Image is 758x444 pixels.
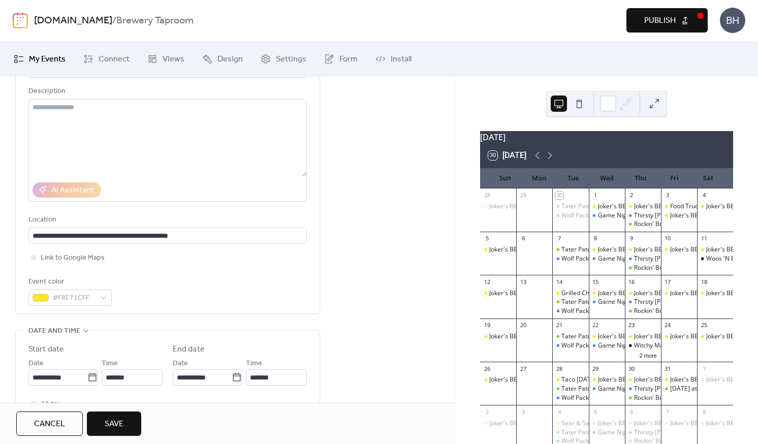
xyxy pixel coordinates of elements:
[561,394,627,402] div: Wolf Pack Running Club
[561,385,615,393] div: Tater Patch [DATE]
[706,419,739,428] div: Joker's BBQ
[592,322,599,329] div: 22
[625,298,661,306] div: Thirsty Thor's Days: Live music & new beers on draft
[589,375,625,384] div: Joker's BBQ
[76,45,137,73] a: Connect
[697,289,733,298] div: Joker's BBQ
[598,211,662,220] div: Game Night Live Trivia
[112,11,116,30] b: /
[561,332,615,341] div: Tater Patch [DATE]
[625,394,661,402] div: Rockin' Bingo!
[634,341,675,350] div: Witchy Market
[664,235,672,242] div: 10
[697,375,733,384] div: Joker's BBQ
[555,408,563,416] div: 4
[489,332,522,341] div: Joker's BBQ
[140,45,192,73] a: Views
[700,365,708,372] div: 1
[561,375,596,384] div: Taco [DATE]
[636,351,661,359] button: 2 more
[628,192,636,199] div: 2
[598,341,662,350] div: Game Night Live Trivia
[483,192,491,199] div: 28
[628,322,636,329] div: 23
[634,220,673,229] div: Rockin' Bingo!
[317,45,365,73] a: Form
[522,168,556,188] div: Mon
[661,289,697,298] div: Joker's BBQ
[625,202,661,211] div: Joker's BBQ
[590,168,624,188] div: Wed
[661,385,697,393] div: Halloween at Barbarian Downtown w/ Peg Leg Annies
[34,418,65,430] span: Cancel
[480,131,733,143] div: [DATE]
[485,148,530,163] button: 30[DATE]
[589,419,625,428] div: Joker's BBQ
[697,419,733,428] div: Joker's BBQ
[552,255,588,263] div: Wolf Pack Running Club
[697,332,733,341] div: Joker's BBQ
[480,289,516,298] div: Joker's BBQ
[625,255,661,263] div: Thirsty Thor's Days: Live music & new beers on draft
[664,408,672,416] div: 7
[246,358,262,370] span: Time
[391,53,412,66] span: Install
[625,419,661,428] div: Joker's BBQ
[634,202,667,211] div: Joker's BBQ
[519,192,527,199] div: 29
[625,220,661,229] div: Rockin' Bingo!
[519,278,527,286] div: 13
[489,245,522,254] div: Joker's BBQ
[28,343,64,356] div: Start date
[670,211,703,220] div: Joker's BBQ
[625,211,661,220] div: Thirsty Thor's Days: Live music & new beers on draft
[661,375,697,384] div: Joker's BBQ
[706,289,739,298] div: Joker's BBQ
[552,245,588,254] div: Tater Patch Tuesday
[552,341,588,350] div: Wolf Pack Running Club
[634,289,667,298] div: Joker's BBQ
[217,53,243,66] span: Design
[661,419,697,428] div: Joker's BBQ
[628,408,636,416] div: 6
[697,245,733,254] div: Joker's BBQ
[670,419,703,428] div: Joker's BBQ
[700,408,708,416] div: 8
[628,365,636,372] div: 30
[697,255,733,263] div: Woos 'N Brews w/ Moonsong Malamute Rescue
[555,365,563,372] div: 28
[706,245,739,254] div: Joker's BBQ
[598,289,631,298] div: Joker's BBQ
[589,289,625,298] div: Joker's BBQ
[253,45,314,73] a: Settings
[105,418,123,430] span: Save
[489,289,522,298] div: Joker's BBQ
[28,214,305,226] div: Location
[670,289,703,298] div: Joker's BBQ
[561,211,627,220] div: Wolf Pack Running Club
[483,278,491,286] div: 12
[561,428,615,437] div: Tater Patch [DATE]
[555,278,563,286] div: 14
[483,235,491,242] div: 5
[592,192,599,199] div: 1
[623,168,657,188] div: Thu
[480,375,516,384] div: Joker's BBQ
[16,411,83,436] button: Cancel
[691,168,725,188] div: Sat
[519,322,527,329] div: 20
[519,408,527,416] div: 3
[625,264,661,272] div: Rockin' Bingo!
[368,45,419,73] a: Install
[489,375,522,384] div: Joker's BBQ
[644,15,676,27] span: Publish
[552,419,588,428] div: Sear & Savor
[706,202,739,211] div: Joker's BBQ
[28,358,44,370] span: Date
[483,408,491,416] div: 2
[598,202,631,211] div: Joker's BBQ
[589,428,625,437] div: Game Night Live Trivia
[598,375,631,384] div: Joker's BBQ
[664,322,672,329] div: 24
[116,11,194,30] b: Brewery Taproom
